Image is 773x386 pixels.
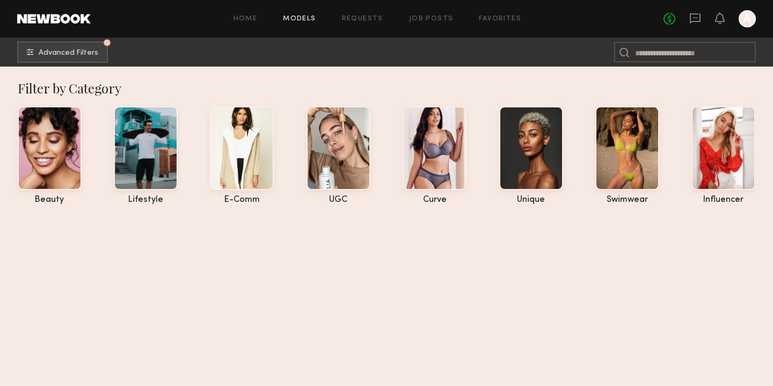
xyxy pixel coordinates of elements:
div: UGC [307,195,370,205]
a: Models [283,16,316,23]
div: Filter by Category [18,79,756,97]
a: Home [234,16,258,23]
div: lifestyle [114,195,178,205]
div: beauty [18,195,82,205]
span: Advanced Filters [39,49,98,57]
div: unique [499,195,563,205]
div: swimwear [595,195,659,205]
div: e-comm [210,195,274,205]
button: Advanced Filters [17,41,108,63]
div: influencer [691,195,755,205]
a: Job Posts [409,16,454,23]
div: curve [403,195,466,205]
a: Favorites [479,16,521,23]
a: A [739,10,756,27]
a: Requests [342,16,383,23]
